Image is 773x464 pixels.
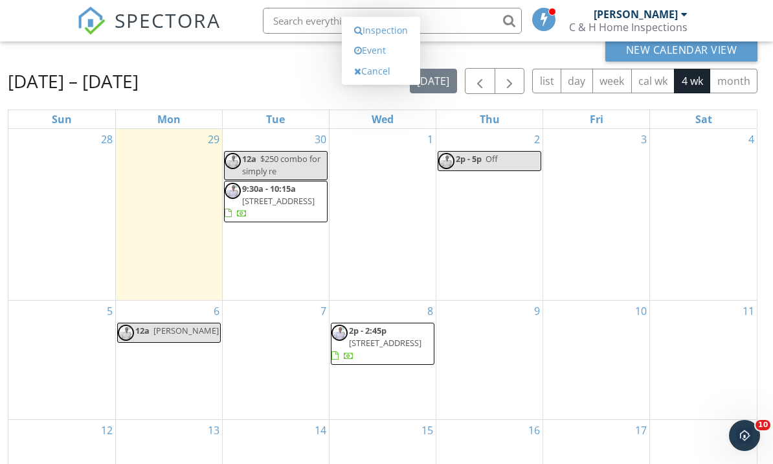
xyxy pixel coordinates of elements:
[425,129,436,150] a: Go to October 1, 2025
[543,129,650,300] td: Go to October 3, 2025
[456,153,482,165] span: 2p - 5p
[756,420,770,430] span: 10
[438,153,454,169] img: e447e391e85346c0b889f5b7c07edbe5.jpeg
[349,325,386,336] span: 2p - 2:45p
[222,129,329,300] td: Go to September 30, 2025
[543,301,650,419] td: Go to October 10, 2025
[98,129,115,150] a: Go to September 28, 2025
[211,301,222,321] a: Go to October 6, 2025
[115,129,222,300] td: Go to September 29, 2025
[242,183,296,194] span: 9:30a - 10:15a
[465,68,495,95] button: Previous
[710,69,757,94] button: month
[153,325,219,336] span: [PERSON_NAME]
[318,301,329,321] a: Go to October 7, 2025
[587,110,606,128] a: Friday
[693,110,715,128] a: Saturday
[436,301,543,419] td: Go to October 9, 2025
[331,325,348,341] img: e447e391e85346c0b889f5b7c07edbe5.jpeg
[410,69,457,94] button: [DATE]
[263,110,287,128] a: Tuesday
[561,69,593,94] button: day
[205,420,222,441] a: Go to October 13, 2025
[532,129,543,150] a: Go to October 2, 2025
[331,323,434,365] a: 2p - 2:45p [STREET_ADDRESS]
[115,301,222,419] td: Go to October 6, 2025
[349,337,421,349] span: [STREET_ADDRESS]
[155,110,183,128] a: Monday
[242,153,256,165] span: 12a
[77,17,221,45] a: SPECTORA
[312,129,329,150] a: Go to September 30, 2025
[104,301,115,321] a: Go to October 5, 2025
[594,8,678,21] div: [PERSON_NAME]
[638,129,649,150] a: Go to October 3, 2025
[263,8,522,34] input: Search everything...
[8,129,115,300] td: Go to September 28, 2025
[242,153,320,177] span: $250 combo for simply re
[477,110,502,128] a: Thursday
[329,301,436,419] td: Go to October 8, 2025
[224,181,328,223] a: 9:30a - 10:15a [STREET_ADDRESS]
[8,68,139,94] h2: [DATE] – [DATE]
[532,301,543,321] a: Go to October 9, 2025
[650,129,757,300] td: Go to October 4, 2025
[348,20,414,41] a: Inspection
[631,69,675,94] button: cal wk
[746,129,757,150] a: Go to October 4, 2025
[225,153,241,169] img: e447e391e85346c0b889f5b7c07edbe5.jpeg
[650,301,757,419] td: Go to October 11, 2025
[633,301,649,321] a: Go to October 10, 2025
[8,301,115,419] td: Go to October 5, 2025
[329,129,436,300] td: Go to October 1, 2025
[205,129,222,150] a: Go to September 29, 2025
[242,195,315,207] span: [STREET_ADDRESS]
[49,110,74,128] a: Sunday
[425,301,436,321] a: Go to October 8, 2025
[331,325,421,361] a: 2p - 2:45p [STREET_ADDRESS]
[222,301,329,419] td: Go to October 7, 2025
[633,420,649,441] a: Go to October 17, 2025
[77,6,106,35] img: The Best Home Inspection Software - Spectora
[592,69,632,94] button: week
[225,183,315,219] a: 9:30a - 10:15a [STREET_ADDRESS]
[436,129,543,300] td: Go to October 2, 2025
[118,325,134,341] img: e447e391e85346c0b889f5b7c07edbe5.jpeg
[419,420,436,441] a: Go to October 15, 2025
[369,110,396,128] a: Wednesday
[740,301,757,321] a: Go to October 11, 2025
[729,420,760,451] iframe: Intercom live chat
[135,325,150,336] span: 12a
[225,183,241,199] img: e447e391e85346c0b889f5b7c07edbe5.jpeg
[495,68,525,95] button: Next
[486,153,498,165] span: Off
[98,420,115,441] a: Go to October 12, 2025
[348,40,414,61] a: Event
[526,420,543,441] a: Go to October 16, 2025
[674,69,710,94] button: 4 wk
[569,21,688,34] div: C & H Home Inspections
[605,38,758,62] button: New Calendar View
[348,61,414,82] a: Cancel
[115,6,221,34] span: SPECTORA
[312,420,329,441] a: Go to October 14, 2025
[532,69,561,94] button: list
